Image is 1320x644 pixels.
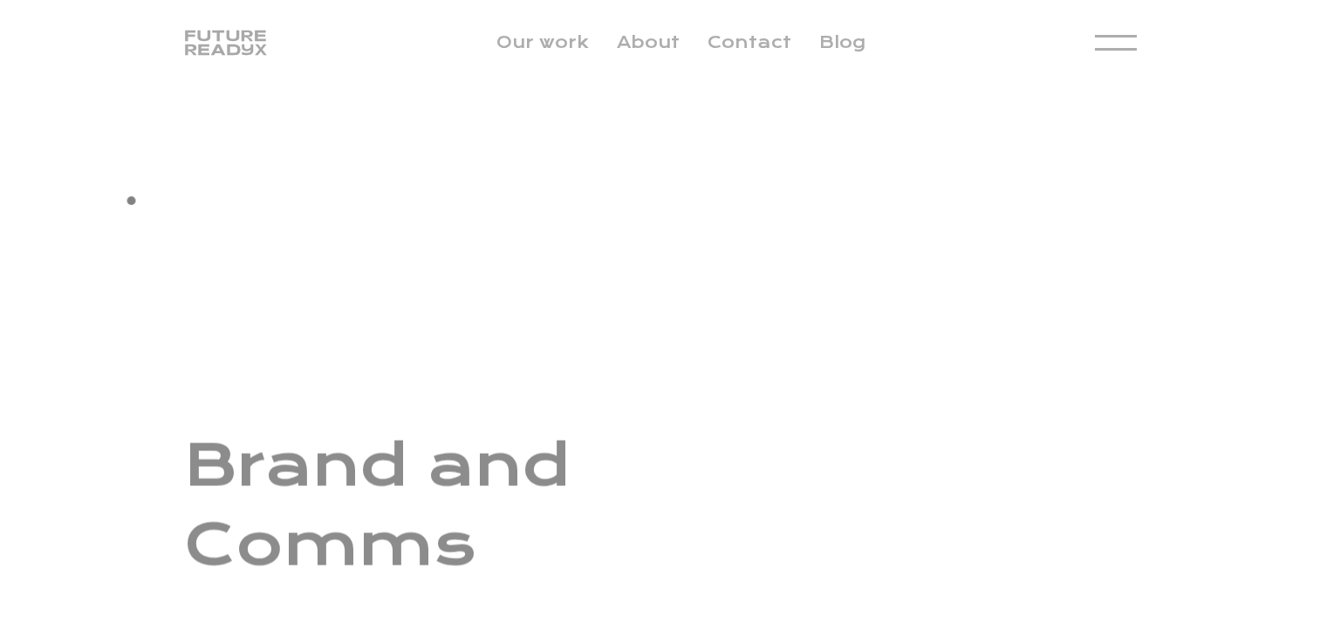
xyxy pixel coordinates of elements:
a: Our work [496,32,589,52]
div: menu [1095,24,1137,61]
a: home [184,25,268,60]
a: About [617,32,680,52]
h1: Brand and Comms [184,426,643,585]
img: Futurereadyx Logo [184,25,268,60]
a: Contact [708,32,791,52]
a: Blog [819,32,865,52]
